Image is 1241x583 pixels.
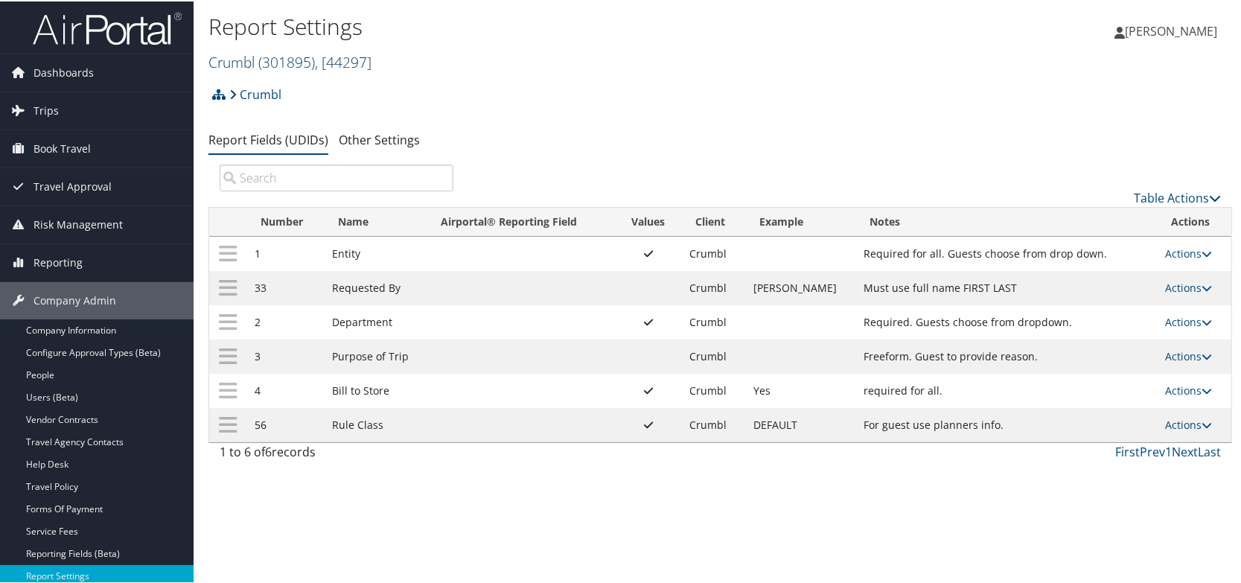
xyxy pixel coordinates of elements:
td: Entity [325,235,427,270]
th: Airportal&reg; Reporting Field [427,206,614,235]
td: Bill to Store [325,372,427,407]
td: Crumbl [682,372,745,407]
span: ( 301895 ) [258,51,315,71]
a: Report Fields (UDIDs) [208,130,328,147]
img: airportal-logo.png [33,10,182,45]
a: [PERSON_NAME] [1114,7,1232,52]
th: Name [325,206,427,235]
td: Crumbl [682,338,745,372]
h1: Report Settings [208,10,891,41]
span: Travel Approval [34,167,112,204]
th: Number [247,206,325,235]
td: For guest use planners info. [856,407,1158,441]
span: Company Admin [34,281,116,318]
th: Actions [1158,206,1231,235]
a: Last [1198,442,1221,459]
td: Required. Guests choose from dropdown. [856,304,1158,338]
span: Reporting [34,243,83,280]
th: Notes [856,206,1158,235]
th: Client [682,206,745,235]
a: First [1115,442,1140,459]
th: Values [614,206,682,235]
td: Department [325,304,427,338]
a: Actions [1165,382,1212,396]
th: Example [746,206,856,235]
td: 4 [247,372,325,407]
a: Next [1172,442,1198,459]
td: Crumbl [682,304,745,338]
a: 1 [1165,442,1172,459]
a: Other Settings [339,130,420,147]
input: Search [220,163,453,190]
a: Actions [1165,245,1212,259]
a: Actions [1165,348,1212,362]
div: 1 to 6 of records [220,442,453,467]
td: Required for all. Guests choose from drop down. [856,235,1158,270]
td: 2 [247,304,325,338]
a: Actions [1165,416,1212,430]
a: Actions [1165,313,1212,328]
td: Must use full name FIRST LAST [856,270,1158,304]
td: Freeform. Guest to provide reason. [856,338,1158,372]
td: 33 [247,270,325,304]
span: 6 [265,442,272,459]
span: Trips [34,91,59,128]
td: Crumbl [682,270,745,304]
a: Actions [1165,279,1212,293]
span: [PERSON_NAME] [1125,22,1217,38]
td: Purpose of Trip [325,338,427,372]
span: Book Travel [34,129,91,166]
td: Crumbl [682,235,745,270]
span: , [ 44297 ] [315,51,371,71]
a: Prev [1140,442,1165,459]
td: [PERSON_NAME] [746,270,856,304]
td: Requested By [325,270,427,304]
td: Rule Class [325,407,427,441]
td: 56 [247,407,325,441]
a: Table Actions [1134,188,1221,205]
a: Crumbl [208,51,371,71]
a: Crumbl [229,78,281,108]
span: Risk Management [34,205,123,242]
span: Dashboards [34,53,94,90]
td: Crumbl [682,407,745,441]
td: Yes [746,372,856,407]
td: DEFAULT [746,407,856,441]
td: required for all. [856,372,1158,407]
td: 3 [247,338,325,372]
th: : activate to sort column descending [209,206,247,235]
td: 1 [247,235,325,270]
